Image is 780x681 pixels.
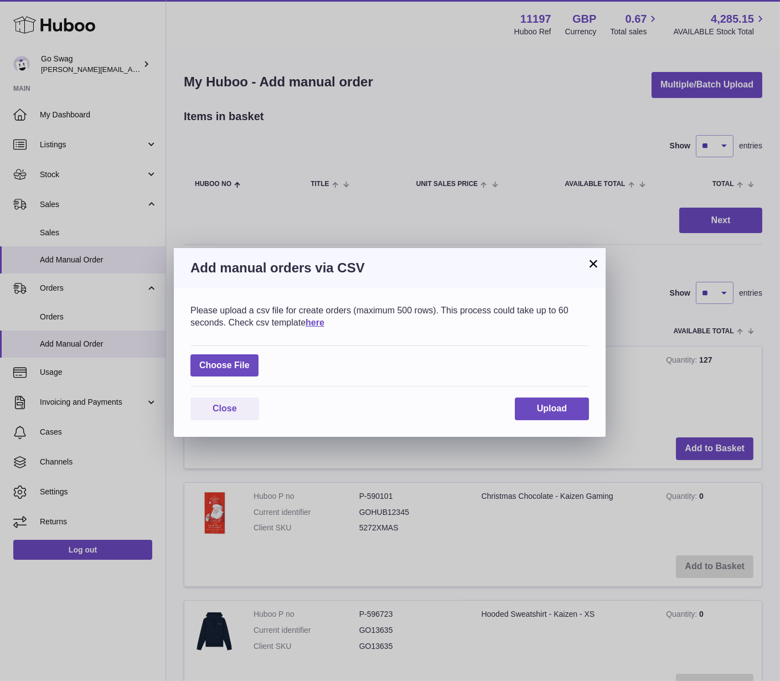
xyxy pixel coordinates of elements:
[190,259,589,277] h3: Add manual orders via CSV
[190,398,259,420] button: Close
[190,354,259,377] span: Choose File
[587,257,600,270] button: ×
[213,404,237,413] span: Close
[515,398,589,420] button: Upload
[190,305,589,328] div: Please upload a csv file for create orders (maximum 500 rows). This process could take up to 60 s...
[537,404,567,413] span: Upload
[306,318,324,327] a: here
